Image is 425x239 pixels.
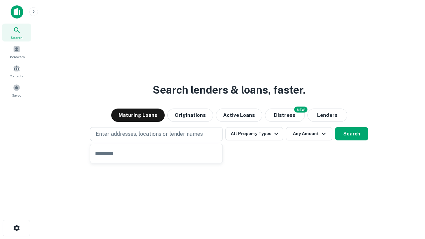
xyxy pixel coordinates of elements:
button: Maturing Loans [111,109,165,122]
button: Search [335,127,368,140]
h3: Search lenders & loans, faster. [153,82,305,98]
span: Contacts [10,73,23,79]
button: Lenders [307,109,347,122]
a: Saved [2,81,31,99]
button: Enter addresses, locations or lender names [90,127,223,141]
a: Borrowers [2,43,31,61]
a: Contacts [2,62,31,80]
span: Search [11,35,23,40]
img: capitalize-icon.png [11,5,23,19]
button: Any Amount [286,127,332,140]
button: Search distressed loans with lien and other non-mortgage details. [265,109,305,122]
iframe: Chat Widget [392,186,425,218]
button: All Property Types [225,127,283,140]
div: NEW [294,107,307,113]
span: Saved [12,93,22,98]
span: Borrowers [9,54,25,59]
p: Enter addresses, locations or lender names [96,130,203,138]
button: Active Loans [216,109,262,122]
button: Originations [167,109,213,122]
a: Search [2,24,31,41]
